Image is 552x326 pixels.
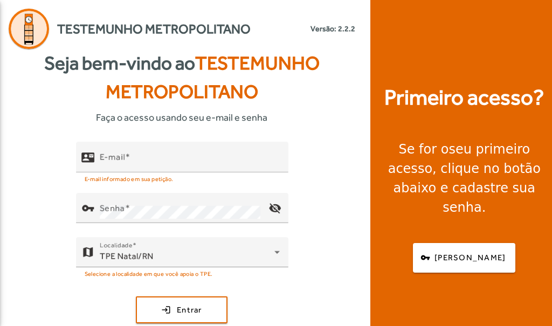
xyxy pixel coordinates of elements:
span: Entrar [177,304,202,316]
button: Entrar [136,296,227,323]
button: [PERSON_NAME] [413,243,515,273]
mat-icon: visibility_off [262,195,288,221]
strong: seu primeiro acesso [388,142,530,176]
mat-label: E-mail [100,152,125,162]
mat-icon: contact_mail [81,151,94,164]
img: Logo Agenda [9,9,49,49]
mat-icon: map [81,246,94,259]
span: TPE Natal/RN [100,251,154,261]
mat-hint: Selecione a localidade em que você apoia o TPE. [85,267,213,279]
span: Testemunho Metropolitano [106,52,320,102]
mat-label: Localidade [100,241,133,249]
span: [PERSON_NAME] [434,252,506,264]
mat-hint: E-mail informado em sua petição. [85,172,174,184]
span: Testemunho Metropolitano [57,19,251,39]
small: Versão: 2.2.2 [310,23,355,34]
mat-icon: vpn_key [81,202,94,214]
strong: Primeiro acesso? [384,81,544,114]
span: Faça o acesso usando seu e-mail e senha [96,110,267,124]
mat-label: Senha [100,203,125,213]
div: Se for o , clique no botão abaixo e cadastre sua senha. [383,140,546,217]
